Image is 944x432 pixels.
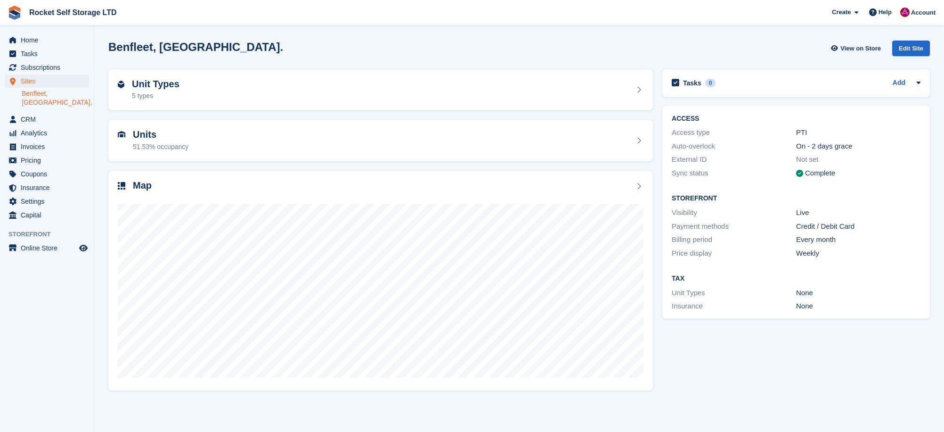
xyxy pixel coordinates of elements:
img: stora-icon-8386f47178a22dfd0bd8f6a31ec36ba5ce8667c1dd55bd0f319d3a0aa187defe.svg [8,6,22,20]
a: menu [5,208,89,222]
span: Invoices [21,140,77,153]
h2: Unit Types [132,79,179,90]
div: Every month [796,234,920,245]
div: Access type [672,127,796,138]
span: Insurance [21,181,77,194]
a: menu [5,75,89,88]
div: None [796,288,920,299]
h2: Benfleet, [GEOGRAPHIC_DATA]. [108,41,283,53]
span: Help [879,8,892,17]
a: menu [5,126,89,140]
span: View on Store [840,44,881,53]
h2: Tax [672,275,920,282]
div: On - 2 days grace [796,141,920,152]
div: Price display [672,248,796,259]
span: Capital [21,208,77,222]
div: Billing period [672,234,796,245]
a: Benfleet, [GEOGRAPHIC_DATA]. [22,89,89,107]
span: Create [832,8,851,17]
div: External ID [672,154,796,165]
div: Insurance [672,301,796,312]
a: Units 51.53% occupancy [108,120,653,161]
span: Home [21,33,77,47]
h2: Map [133,180,152,191]
a: menu [5,167,89,181]
a: menu [5,61,89,74]
a: menu [5,33,89,47]
span: Coupons [21,167,77,181]
span: Analytics [21,126,77,140]
div: Payment methods [672,221,796,232]
span: Pricing [21,154,77,167]
div: PTI [796,127,920,138]
div: Live [796,208,920,218]
div: 5 types [132,91,179,101]
div: Credit / Debit Card [796,221,920,232]
img: unit-icn-7be61d7bf1b0ce9d3e12c5938cc71ed9869f7b940bace4675aadf7bd6d80202e.svg [118,131,125,138]
img: Lee Tresadern [900,8,910,17]
div: Sync status [672,168,796,179]
a: Map [108,171,653,391]
span: Online Store [21,241,77,255]
div: Complete [805,168,835,179]
a: View on Store [830,41,885,56]
a: menu [5,140,89,153]
h2: Storefront [672,195,920,202]
a: Edit Site [892,41,930,60]
div: 0 [705,79,716,87]
span: Account [911,8,936,17]
h2: ACCESS [672,115,920,123]
div: Unit Types [672,288,796,299]
a: Add [893,78,905,89]
a: Preview store [78,242,89,254]
a: menu [5,195,89,208]
h2: Tasks [683,79,701,87]
div: Edit Site [892,41,930,56]
a: menu [5,154,89,167]
h2: Units [133,129,188,140]
span: Sites [21,75,77,88]
div: None [796,301,920,312]
div: Auto-overlock [672,141,796,152]
div: 51.53% occupancy [133,142,188,152]
a: menu [5,181,89,194]
span: Storefront [8,230,94,239]
span: Subscriptions [21,61,77,74]
a: menu [5,113,89,126]
a: Unit Types 5 types [108,69,653,111]
div: Not set [796,154,920,165]
span: Settings [21,195,77,208]
div: Visibility [672,208,796,218]
a: menu [5,47,89,60]
img: map-icn-33ee37083ee616e46c38cad1a60f524a97daa1e2b2c8c0bc3eb3415660979fc1.svg [118,182,125,190]
img: unit-type-icn-2b2737a686de81e16bb02015468b77c625bbabd49415b5ef34ead5e3b44a266d.svg [118,81,124,88]
span: CRM [21,113,77,126]
a: menu [5,241,89,255]
div: Weekly [796,248,920,259]
span: Tasks [21,47,77,60]
a: Rocket Self Storage LTD [25,5,121,20]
